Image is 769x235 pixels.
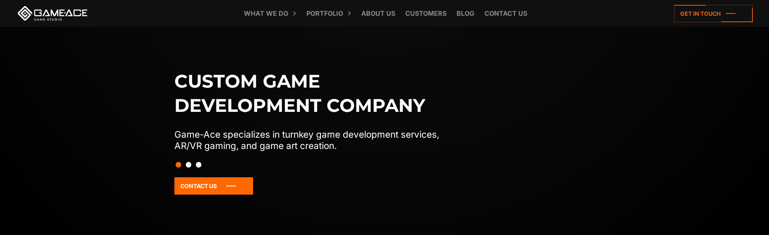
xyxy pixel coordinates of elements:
[174,177,253,195] a: Contact Us
[174,129,456,151] p: Game-Ace specializes in turnkey game development services, AR/VR gaming, and game art creation.
[196,158,201,172] button: Slide 3
[174,69,456,117] h1: Custom game development company
[186,158,191,172] button: Slide 2
[674,5,753,22] a: Get in touch
[176,158,181,172] button: Slide 1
